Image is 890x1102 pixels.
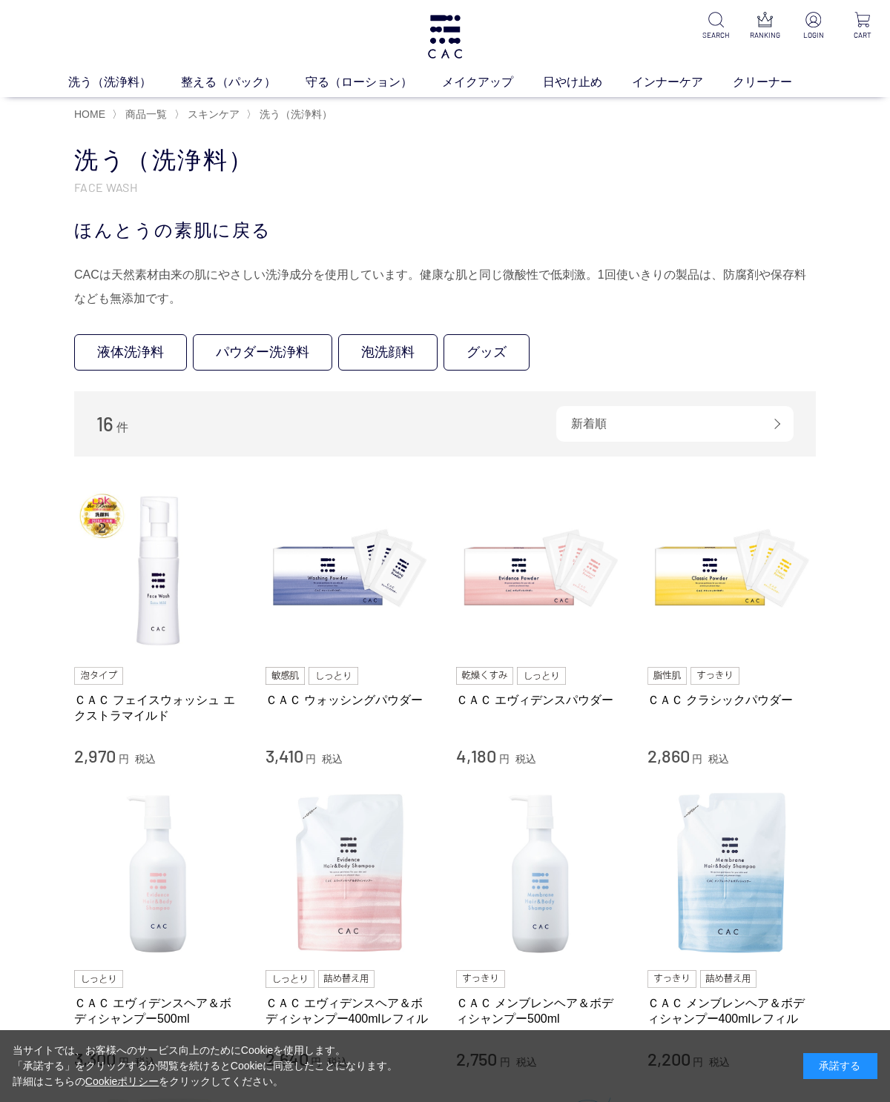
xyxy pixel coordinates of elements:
a: SEARCH [700,12,731,41]
span: 円 [119,753,129,765]
span: 税込 [135,753,156,765]
img: ＣＡＣ エヴィデンスパウダー [456,486,625,655]
img: しっとり [517,667,566,685]
p: LOGIN [798,30,829,41]
span: 円 [306,753,316,765]
p: SEARCH [700,30,731,41]
a: CART [847,12,878,41]
a: 泡洗顔料 [338,334,438,371]
img: ＣＡＣ メンブレンヘア＆ボディシャンプー400mlレフィル [647,789,817,958]
img: すっきり [456,970,505,988]
img: 敏感肌 [266,667,306,685]
a: 液体洗浄料 [74,334,187,371]
a: インナーケア [632,73,733,91]
span: スキンケア [188,108,240,120]
img: 詰め替え用 [318,970,375,988]
a: パウダー洗浄料 [193,334,332,371]
img: しっとり [74,970,123,988]
h1: 洗う（洗浄料） [74,145,816,176]
a: RANKING [749,12,780,41]
span: 件 [116,421,128,434]
span: 2,970 [74,745,116,766]
a: ＣＡＣ エヴィデンスヘア＆ボディシャンプー400mlレフィル [266,995,435,1027]
img: 泡タイプ [74,667,123,685]
span: 税込 [515,753,536,765]
img: ＣＡＣ エヴィデンスヘア＆ボディシャンプー500ml [74,789,243,958]
img: ＣＡＣ フェイスウォッシュ エクストラマイルド [74,486,243,655]
a: Cookieポリシー [85,1075,159,1087]
img: しっとり [266,970,314,988]
a: ＣＡＣ ウォッシングパウダー [266,692,435,708]
a: 守る（ローション） [306,73,442,91]
span: 2,860 [647,745,690,766]
div: ほんとうの素肌に戻る [74,217,816,244]
img: ＣＡＣ メンブレンヘア＆ボディシャンプー500ml [456,789,625,958]
li: 〉 [246,107,336,122]
a: ＣＡＣ エヴィデンスヘア＆ボディシャンプー500ml [74,995,243,1027]
a: 日やけ止め [543,73,632,91]
span: 円 [692,753,702,765]
p: FACE WASH [74,179,816,195]
img: 詰め替え用 [700,970,757,988]
span: 税込 [708,753,729,765]
span: 税込 [322,753,343,765]
a: HOME [74,108,105,120]
p: RANKING [749,30,780,41]
a: ＣＡＣ メンブレンヘア＆ボディシャンプー500ml [456,995,625,1027]
a: 商品一覧 [122,108,167,120]
img: しっとり [309,667,357,685]
a: ＣＡＣ メンブレンヘア＆ボディシャンプー400mlレフィル [647,995,817,1027]
a: ＣＡＣ フェイスウォッシュ エクストラマイルド [74,692,243,724]
div: 承諾する [803,1053,877,1079]
span: 16 [96,412,113,435]
a: 整える（パック） [181,73,306,91]
img: 乾燥くすみ [456,667,513,685]
div: 当サイトでは、お客様へのサービス向上のためにCookieを使用します。 「承諾する」をクリックするか閲覧を続けるとCookieに同意したことになります。 詳細はこちらの をクリックしてください。 [13,1043,398,1089]
a: 洗う（洗浄料） [257,108,332,120]
span: 洗う（洗浄料） [260,108,332,120]
img: ＣＡＣ クラシックパウダー [647,486,817,655]
span: 円 [499,753,510,765]
img: すっきり [690,667,739,685]
img: logo [426,15,464,59]
a: クリーナー [733,73,822,91]
img: 脂性肌 [647,667,687,685]
a: ＣＡＣ エヴィデンスパウダー [456,692,625,708]
img: ＣＡＣ エヴィデンスヘア＆ボディシャンプー400mlレフィル [266,789,435,958]
div: CACは天然素材由来の肌にやさしい洗浄成分を使用しています。健康な肌と同じ微酸性で低刺激。1回使いきりの製品は、防腐剤や保存料なども無添加です。 [74,263,816,311]
img: すっきり [647,970,696,988]
a: LOGIN [798,12,829,41]
span: 商品一覧 [125,108,167,120]
li: 〉 [174,107,243,122]
li: 〉 [112,107,171,122]
div: 新着順 [556,406,794,442]
a: 洗う（洗浄料） [68,73,181,91]
span: 3,410 [266,745,303,766]
img: ＣＡＣ ウォッシングパウダー [266,486,435,655]
span: 4,180 [456,745,496,766]
p: CART [847,30,878,41]
a: メイクアップ [442,73,543,91]
a: グッズ [444,334,530,371]
a: スキンケア [185,108,240,120]
a: ＣＡＣ クラシックパウダー [647,692,817,708]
